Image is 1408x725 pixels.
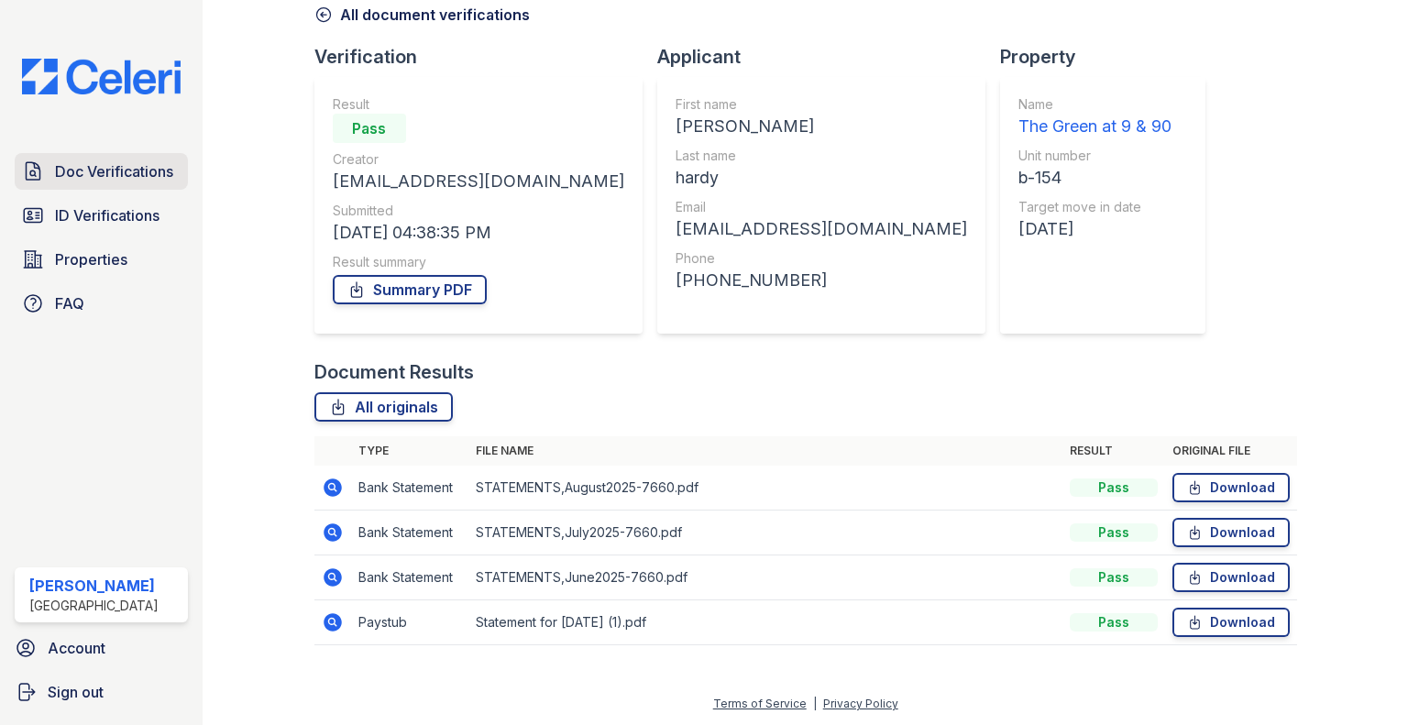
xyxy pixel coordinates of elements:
div: Email [676,198,967,216]
div: Pass [1070,568,1158,587]
div: Submitted [333,202,624,220]
td: Statement for [DATE] (1).pdf [468,600,1062,645]
th: Original file [1165,436,1297,466]
span: Sign out [48,681,104,703]
span: FAQ [55,292,84,314]
div: [EMAIL_ADDRESS][DOMAIN_NAME] [676,216,967,242]
a: Download [1172,608,1290,637]
a: Sign out [7,674,195,710]
th: Result [1062,436,1165,466]
span: Doc Verifications [55,160,173,182]
a: Account [7,630,195,666]
div: First name [676,95,967,114]
td: Bank Statement [351,555,468,600]
div: [DATE] 04:38:35 PM [333,220,624,246]
a: ID Verifications [15,197,188,234]
div: hardy [676,165,967,191]
a: Terms of Service [713,697,807,710]
a: All originals [314,392,453,422]
div: | [813,697,817,710]
div: Document Results [314,359,474,385]
div: Unit number [1018,147,1171,165]
div: [GEOGRAPHIC_DATA] [29,597,159,615]
a: Download [1172,473,1290,502]
a: Summary PDF [333,275,487,304]
div: Phone [676,249,967,268]
div: [PHONE_NUMBER] [676,268,967,293]
div: Result [333,95,624,114]
div: Name [1018,95,1171,114]
a: Properties [15,241,188,278]
div: b-154 [1018,165,1171,191]
div: Pass [1070,478,1158,497]
div: Applicant [657,44,1000,70]
div: Pass [1070,613,1158,632]
a: FAQ [15,285,188,322]
div: Creator [333,150,624,169]
div: Pass [1070,523,1158,542]
span: Account [48,637,105,659]
div: [PERSON_NAME] [676,114,967,139]
div: Verification [314,44,657,70]
div: [PERSON_NAME] [29,575,159,597]
a: Name The Green at 9 & 90 [1018,95,1171,139]
td: Paystub [351,600,468,645]
div: [EMAIL_ADDRESS][DOMAIN_NAME] [333,169,624,194]
div: Result summary [333,253,624,271]
a: Download [1172,563,1290,592]
div: Pass [333,114,406,143]
td: STATEMENTS,June2025-7660.pdf [468,555,1062,600]
div: [DATE] [1018,216,1171,242]
div: Property [1000,44,1220,70]
a: Download [1172,518,1290,547]
div: Last name [676,147,967,165]
div: The Green at 9 & 90 [1018,114,1171,139]
img: CE_Logo_Blue-a8612792a0a2168367f1c8372b55b34899dd931a85d93a1a3d3e32e68fde9ad4.png [7,59,195,94]
th: Type [351,436,468,466]
a: Doc Verifications [15,153,188,190]
td: STATEMENTS,August2025-7660.pdf [468,466,1062,511]
td: Bank Statement [351,466,468,511]
th: File name [468,436,1062,466]
td: STATEMENTS,July2025-7660.pdf [468,511,1062,555]
td: Bank Statement [351,511,468,555]
span: Properties [55,248,127,270]
span: ID Verifications [55,204,159,226]
a: All document verifications [314,4,530,26]
a: Privacy Policy [823,697,898,710]
div: Target move in date [1018,198,1171,216]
